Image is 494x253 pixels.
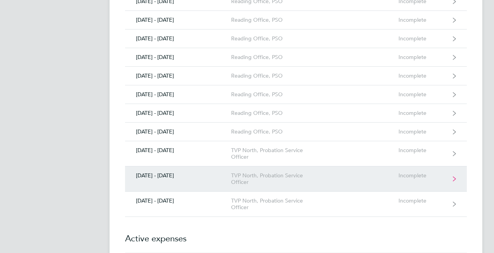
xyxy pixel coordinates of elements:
div: Incomplete [398,198,446,204]
div: [DATE] - [DATE] [125,91,231,98]
a: [DATE] - [DATE]Reading Office, PSOIncomplete [125,85,467,104]
div: Reading Office, PSO [231,91,320,98]
a: [DATE] - [DATE]Reading Office, PSOIncomplete [125,48,467,67]
div: Incomplete [398,73,446,79]
div: Reading Office, PSO [231,35,320,42]
div: Incomplete [398,128,446,135]
div: Reading Office, PSO [231,54,320,61]
div: [DATE] - [DATE] [125,17,231,23]
div: TVP North, Probation Service Officer [231,172,320,185]
div: [DATE] - [DATE] [125,147,231,154]
div: Reading Office, PSO [231,73,320,79]
div: Incomplete [398,110,446,116]
div: [DATE] - [DATE] [125,110,231,116]
div: Incomplete [398,147,446,154]
a: [DATE] - [DATE]Reading Office, PSOIncomplete [125,123,467,141]
div: TVP North, Probation Service Officer [231,198,320,211]
div: [DATE] - [DATE] [125,35,231,42]
a: [DATE] - [DATE]Reading Office, PSOIncomplete [125,104,467,123]
div: Incomplete [398,35,446,42]
div: Reading Office, PSO [231,128,320,135]
a: [DATE] - [DATE]Reading Office, PSOIncomplete [125,67,467,85]
div: [DATE] - [DATE] [125,54,231,61]
div: [DATE] - [DATE] [125,128,231,135]
div: TVP North, Probation Service Officer [231,147,320,160]
div: [DATE] - [DATE] [125,73,231,79]
div: Reading Office, PSO [231,110,320,116]
div: Incomplete [398,172,446,179]
h2: Active expenses [125,217,467,253]
a: [DATE] - [DATE]Reading Office, PSOIncomplete [125,29,467,48]
a: [DATE] - [DATE]TVP North, Probation Service OfficerIncomplete [125,166,467,192]
div: [DATE] - [DATE] [125,198,231,204]
a: [DATE] - [DATE]Reading Office, PSOIncomplete [125,11,467,29]
div: [DATE] - [DATE] [125,172,231,179]
a: [DATE] - [DATE]TVP North, Probation Service OfficerIncomplete [125,192,467,217]
div: Incomplete [398,54,446,61]
div: Reading Office, PSO [231,17,320,23]
a: [DATE] - [DATE]TVP North, Probation Service OfficerIncomplete [125,141,467,166]
div: Incomplete [398,17,446,23]
div: Incomplete [398,91,446,98]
